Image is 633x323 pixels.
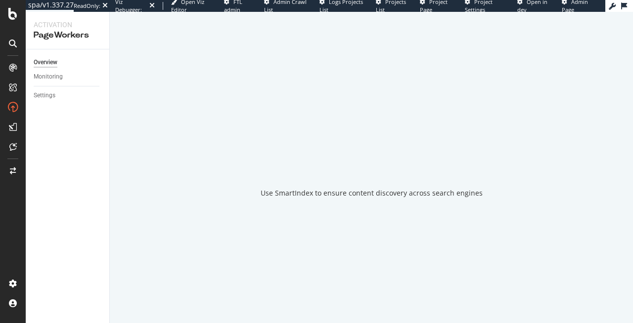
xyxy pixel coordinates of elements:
[34,90,55,101] div: Settings
[74,2,100,10] div: ReadOnly:
[34,90,102,101] a: Settings
[34,20,101,30] div: Activation
[34,72,102,82] a: Monitoring
[336,137,407,172] div: animation
[261,188,483,198] div: Use SmartIndex to ensure content discovery across search engines
[34,72,63,82] div: Monitoring
[34,57,57,68] div: Overview
[34,30,101,41] div: PageWorkers
[34,57,102,68] a: Overview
